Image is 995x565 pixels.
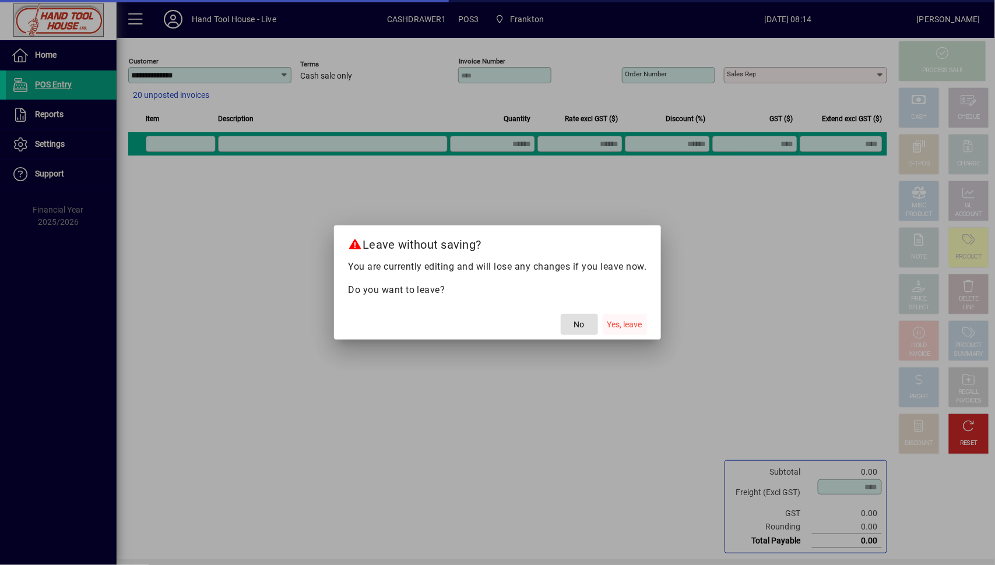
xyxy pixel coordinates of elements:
p: You are currently editing and will lose any changes if you leave now. [348,260,647,274]
button: Yes, leave [603,314,647,335]
p: Do you want to leave? [348,283,647,297]
button: No [561,314,598,335]
span: Yes, leave [607,319,642,331]
span: No [574,319,585,331]
h2: Leave without saving? [334,225,661,259]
